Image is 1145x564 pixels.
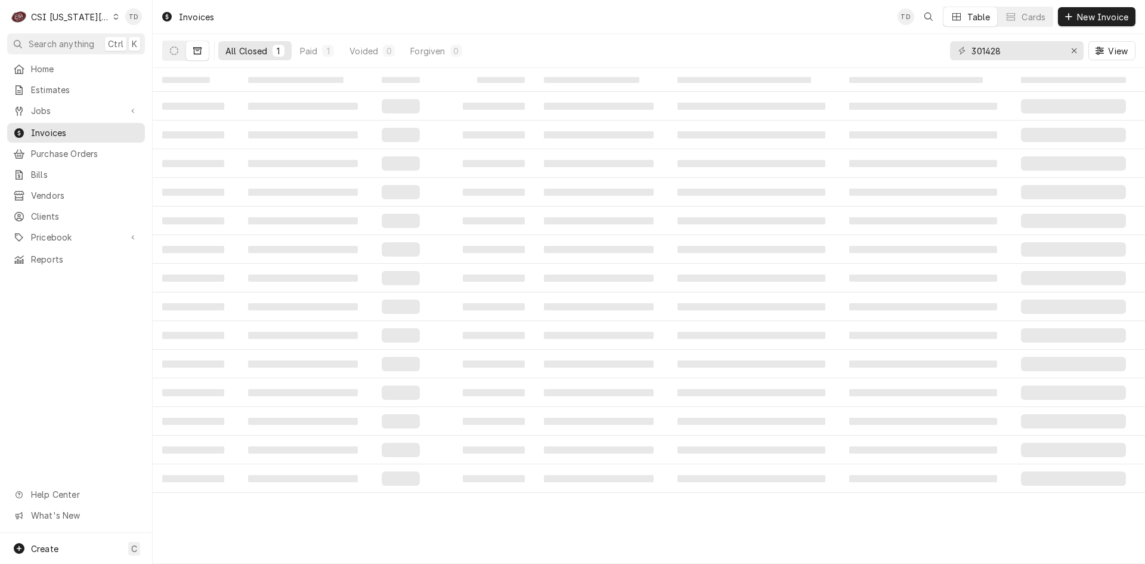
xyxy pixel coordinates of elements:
a: Invoices [7,123,145,143]
span: ‌ [463,103,525,110]
span: ‌ [382,414,420,429]
span: ‌ [677,332,825,339]
span: ‌ [677,160,825,167]
span: ‌ [162,131,224,138]
span: ‌ [1021,242,1126,257]
a: Bills [7,165,145,184]
span: ‌ [849,131,997,138]
span: ‌ [162,189,224,196]
span: ‌ [544,475,654,482]
span: ‌ [382,300,420,314]
span: ‌ [248,389,358,396]
span: ‌ [1021,300,1126,314]
span: ‌ [677,275,825,282]
span: ‌ [463,475,525,482]
span: ‌ [677,189,825,196]
span: ‌ [1021,185,1126,199]
span: ‌ [248,160,358,167]
span: ‌ [544,217,654,224]
span: ‌ [248,77,343,83]
span: What's New [31,509,138,522]
span: ‌ [1021,99,1126,113]
span: Jobs [31,104,121,117]
div: 0 [453,45,460,57]
span: ‌ [849,160,997,167]
a: Go to Jobs [7,101,145,121]
span: ‌ [849,389,997,396]
span: ‌ [849,246,997,253]
span: ‌ [248,475,358,482]
span: Help Center [31,488,138,501]
span: ‌ [382,214,420,228]
span: Create [31,544,58,554]
span: ‌ [463,160,525,167]
span: ‌ [544,389,654,396]
span: ‌ [1021,128,1126,142]
span: ‌ [248,217,358,224]
span: ‌ [248,418,358,425]
span: ‌ [162,77,210,83]
span: Bills [31,168,139,181]
div: TD [125,8,142,25]
button: View [1088,41,1135,60]
span: ‌ [849,217,997,224]
span: ‌ [544,446,654,454]
span: ‌ [463,360,525,368]
button: Search anythingCtrlK [7,33,145,54]
div: CSI [US_STATE][GEOGRAPHIC_DATA] [31,11,110,23]
div: C [11,8,27,25]
span: ‌ [677,246,825,253]
span: ‌ [248,446,358,454]
span: ‌ [248,189,358,196]
span: ‌ [544,189,654,196]
span: ‌ [677,103,825,110]
span: ‌ [1021,77,1126,83]
div: Forgiven [410,45,445,57]
span: ‌ [544,160,654,167]
span: ‌ [677,303,825,310]
span: ‌ [248,332,358,339]
span: ‌ [1021,471,1126,486]
div: 0 [385,45,392,57]
span: ‌ [463,418,525,425]
span: ‌ [677,360,825,368]
span: ‌ [382,386,420,400]
button: Open search [919,7,938,26]
span: ‌ [162,217,224,224]
a: Go to Help Center [7,485,145,504]
div: 1 [275,45,282,57]
span: ‌ [677,217,825,224]
span: ‌ [463,189,525,196]
span: ‌ [248,275,358,282]
button: Erase input [1064,41,1084,60]
span: ‌ [248,103,358,110]
span: ‌ [162,303,224,310]
span: ‌ [382,443,420,457]
a: Go to Pricebook [7,227,145,247]
div: Tim Devereux's Avatar [125,8,142,25]
span: ‌ [382,77,420,83]
span: ‌ [382,357,420,371]
span: ‌ [544,103,654,110]
span: ‌ [248,246,358,253]
span: ‌ [382,471,420,486]
span: New Invoice [1075,11,1131,23]
div: Table [967,11,991,23]
button: New Invoice [1058,7,1135,26]
span: ‌ [1021,414,1126,429]
div: Cards [1022,11,1045,23]
span: ‌ [248,303,358,310]
span: ‌ [463,446,525,454]
span: ‌ [1021,271,1126,285]
span: ‌ [677,131,825,138]
a: Reports [7,249,145,269]
span: ‌ [248,131,358,138]
span: ‌ [544,131,654,138]
span: Home [31,63,139,75]
span: Ctrl [108,38,123,50]
span: ‌ [544,246,654,253]
span: ‌ [677,418,825,425]
span: ‌ [463,246,525,253]
span: ‌ [162,246,224,253]
span: ‌ [382,328,420,343]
